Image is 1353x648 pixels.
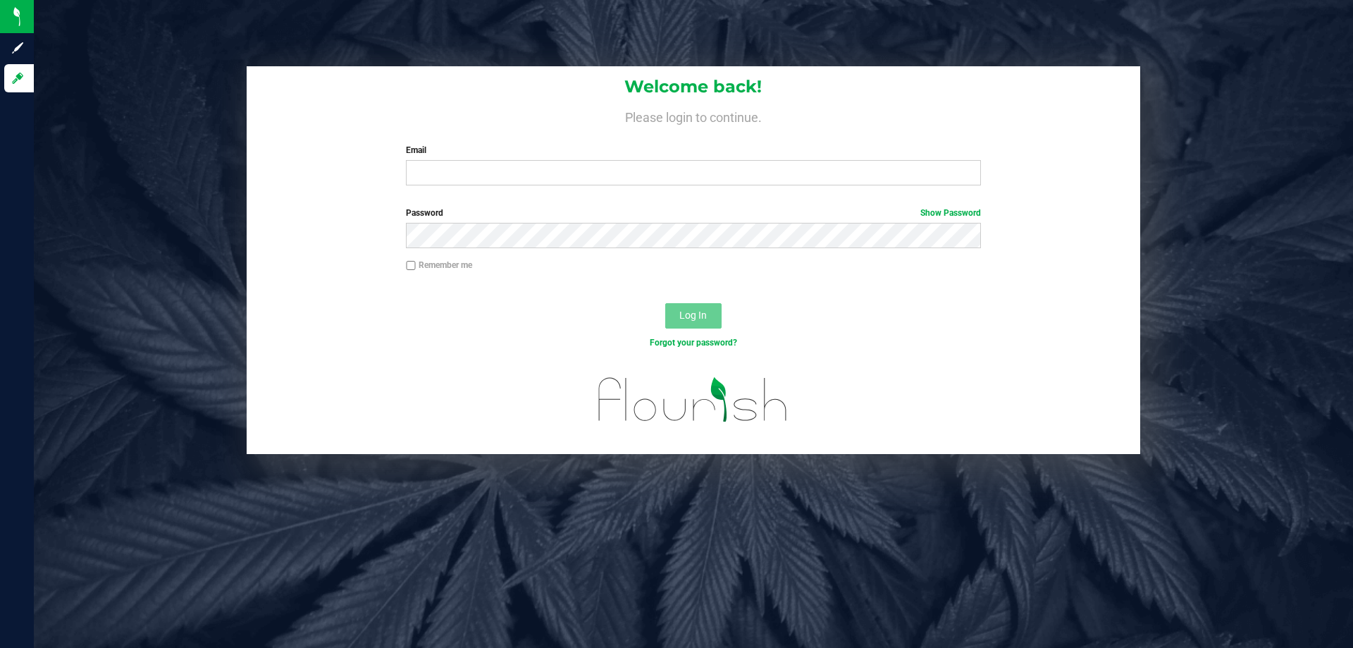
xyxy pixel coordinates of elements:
[11,71,25,85] inline-svg: Log in
[665,303,722,329] button: Log In
[406,259,472,271] label: Remember me
[11,41,25,55] inline-svg: Sign up
[247,107,1140,124] h4: Please login to continue.
[406,261,416,271] input: Remember me
[650,338,737,348] a: Forgot your password?
[406,144,980,157] label: Email
[406,208,443,218] span: Password
[679,310,707,321] span: Log In
[247,78,1140,96] h1: Welcome back!
[581,364,805,436] img: flourish_logo.svg
[920,208,981,218] a: Show Password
